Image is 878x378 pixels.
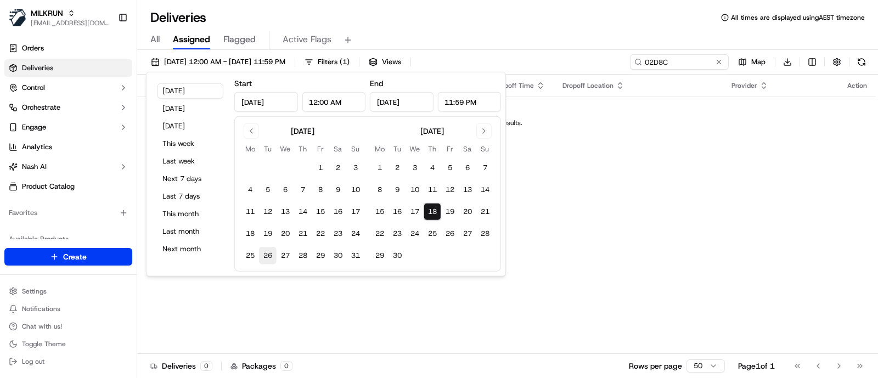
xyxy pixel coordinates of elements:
button: 26 [441,225,459,242]
button: 1 [371,159,389,177]
div: Available Products [4,230,132,248]
button: Last 7 days [157,189,223,204]
th: Saturday [459,143,476,155]
span: Nash AI [22,162,47,172]
button: 5 [441,159,459,177]
div: [DATE] [291,126,314,137]
button: 2 [329,159,347,177]
input: Date [370,92,434,112]
button: 20 [277,225,294,242]
button: 21 [294,225,312,242]
th: Monday [241,143,259,155]
button: Refresh [854,54,869,70]
button: MILKRUNMILKRUN[EMAIL_ADDRESS][DOMAIN_NAME] [4,4,114,31]
button: 8 [312,181,329,199]
th: Wednesday [277,143,294,155]
button: This month [157,206,223,222]
button: 20 [459,203,476,221]
button: 30 [329,247,347,264]
button: 4 [424,159,441,177]
button: Create [4,248,132,266]
button: 15 [371,203,389,221]
button: 23 [389,225,406,242]
span: Control [22,83,45,93]
button: 17 [406,203,424,221]
span: All [150,33,160,46]
span: Dropoff Location [562,81,614,90]
th: Tuesday [389,143,406,155]
input: Time [302,92,365,112]
button: Nash AI [4,158,132,176]
button: [DATE] [157,119,223,134]
button: 28 [294,247,312,264]
span: All times are displayed using AEST timezone [731,13,865,22]
button: 17 [347,203,364,221]
button: 11 [241,203,259,221]
button: 30 [389,247,406,264]
div: Packages [230,360,292,371]
button: 19 [259,225,277,242]
span: Analytics [22,142,52,152]
button: Notifications [4,301,132,317]
span: Orchestrate [22,103,60,112]
span: Deliveries [22,63,53,73]
label: End [370,78,383,88]
a: Analytics [4,138,132,156]
button: Next month [157,241,223,257]
button: This week [157,136,223,151]
span: Create [63,251,87,262]
button: [DATE] [157,101,223,116]
button: 29 [371,247,389,264]
div: Deliveries [150,360,212,371]
button: 24 [347,225,364,242]
button: Next 7 days [157,171,223,187]
th: Friday [441,143,459,155]
button: 27 [277,247,294,264]
th: Friday [312,143,329,155]
button: 9 [329,181,347,199]
th: Sunday [347,143,364,155]
button: Filters(1) [300,54,354,70]
button: 24 [406,225,424,242]
span: Log out [22,357,44,366]
th: Sunday [476,143,494,155]
button: 18 [241,225,259,242]
button: Chat with us! [4,319,132,334]
span: Views [382,57,401,67]
div: Page 1 of 1 [738,360,775,371]
button: Last month [157,224,223,239]
a: Orders [4,40,132,57]
button: 12 [441,181,459,199]
button: Engage [4,119,132,136]
button: 14 [476,181,494,199]
span: Orders [22,43,44,53]
th: Wednesday [406,143,424,155]
button: 7 [476,159,494,177]
input: Date [234,92,298,112]
button: [DATE] 12:00 AM - [DATE] 11:59 PM [146,54,290,70]
button: 3 [406,159,424,177]
span: Engage [22,122,46,132]
button: 5 [259,181,277,199]
button: 7 [294,181,312,199]
span: Active Flags [283,33,331,46]
button: 16 [389,203,406,221]
button: Go to previous month [244,123,259,139]
span: [EMAIL_ADDRESS][DOMAIN_NAME] [31,19,109,27]
button: 25 [241,247,259,264]
span: Chat with us! [22,322,62,331]
span: [DATE] 12:00 AM - [DATE] 11:59 PM [164,57,285,67]
button: 1 [312,159,329,177]
button: 4 [241,181,259,199]
span: Notifications [22,304,60,313]
button: Views [364,54,406,70]
button: 12 [259,203,277,221]
button: 14 [294,203,312,221]
button: 21 [476,203,494,221]
p: Rows per page [629,360,682,371]
span: MILKRUN [31,8,63,19]
button: 23 [329,225,347,242]
div: 0 [280,361,292,371]
button: Log out [4,354,132,369]
button: 10 [347,181,364,199]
